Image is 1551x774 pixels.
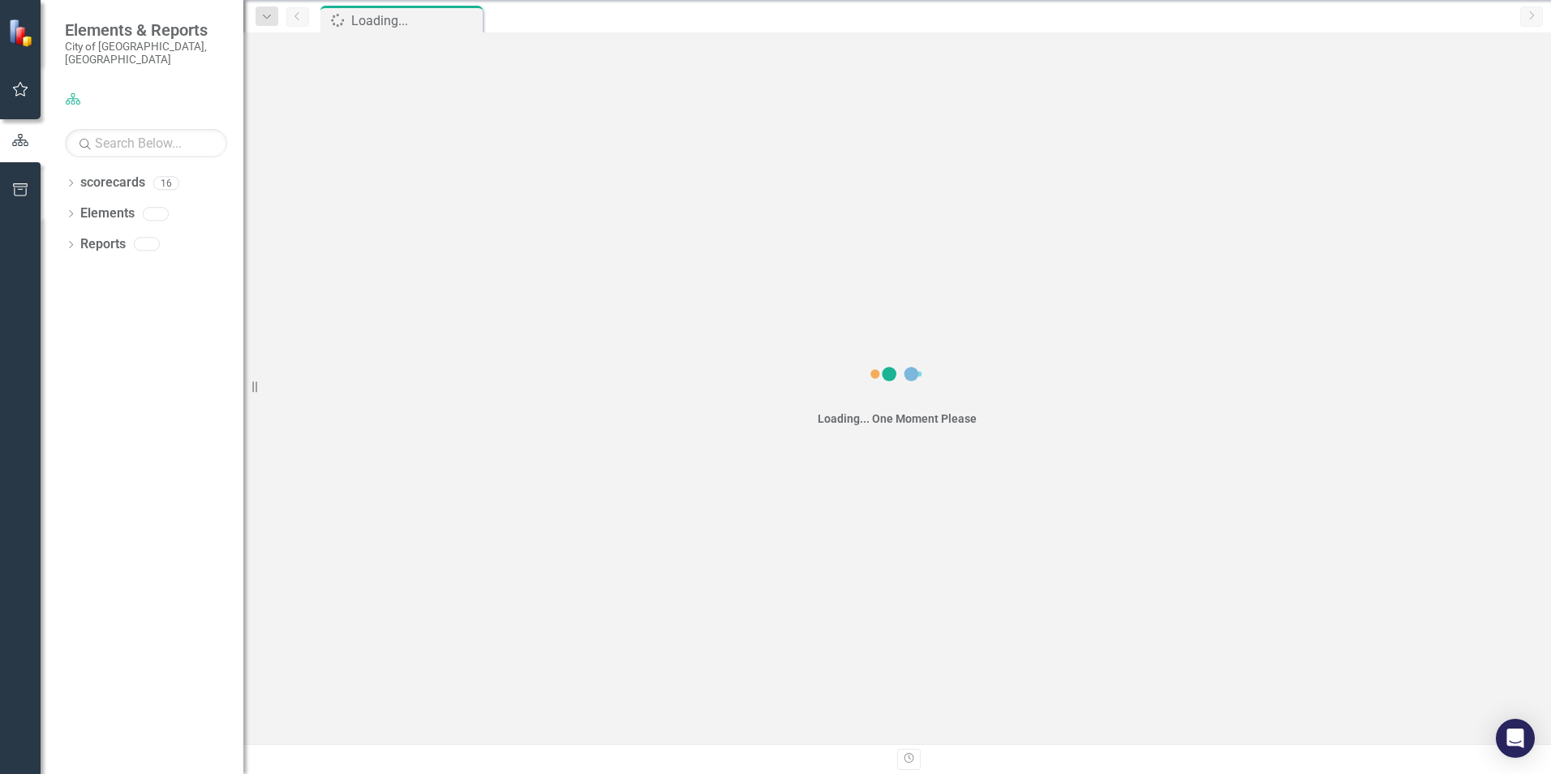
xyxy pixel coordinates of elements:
div: Loading... One Moment Please [818,411,977,427]
a: scorecards [80,174,145,192]
div: Loading... [351,11,479,31]
img: ClearPoint Strategy [8,18,37,46]
input: Search Below... [65,129,227,157]
a: Reports [80,235,126,254]
div: Open Intercom Messenger [1496,719,1535,758]
small: City of [GEOGRAPHIC_DATA], [GEOGRAPHIC_DATA] [65,40,227,67]
span: Elements & Reports [65,20,227,40]
a: Elements [80,204,135,223]
div: 16 [153,176,179,190]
